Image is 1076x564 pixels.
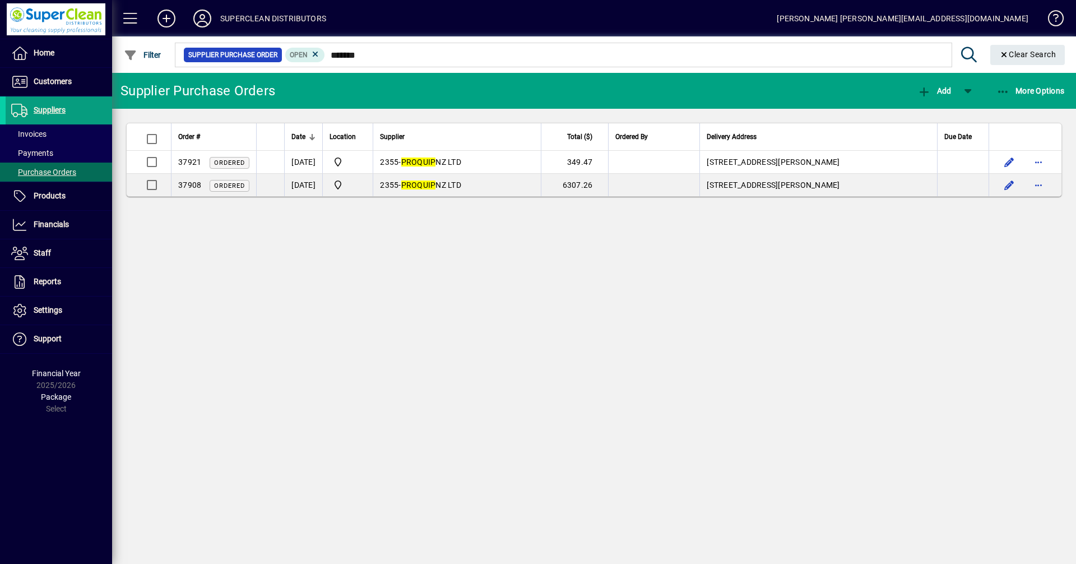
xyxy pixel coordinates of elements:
[178,158,201,167] span: 37921
[11,168,76,177] span: Purchase Orders
[999,50,1056,59] span: Clear Search
[1040,2,1062,39] a: Knowledge Base
[380,158,398,167] span: 2355
[6,163,112,182] a: Purchase Orders
[6,297,112,325] a: Settings
[380,131,534,143] div: Supplier
[124,50,161,59] span: Filter
[330,178,366,192] span: Superclean Distributors
[6,182,112,210] a: Products
[214,159,245,167] span: Ordered
[178,131,249,143] div: Order #
[290,51,308,59] span: Open
[373,174,541,196] td: -
[6,239,112,267] a: Staff
[707,131,757,143] span: Delivery Address
[917,86,951,95] span: Add
[34,77,72,86] span: Customers
[6,124,112,144] a: Invoices
[777,10,1028,27] div: [PERSON_NAME] [PERSON_NAME][EMAIL_ADDRESS][DOMAIN_NAME]
[401,181,436,189] em: PROQUIP
[330,155,366,169] span: Superclean Distributors
[178,181,201,189] span: 37908
[1029,176,1047,194] button: More options
[330,131,366,143] div: Location
[6,68,112,96] a: Customers
[32,369,81,378] span: Financial Year
[291,131,316,143] div: Date
[699,151,937,174] td: [STREET_ADDRESS][PERSON_NAME]
[220,10,326,27] div: SUPERCLEAN DISTRIBUTORS
[188,49,277,61] span: Supplier Purchase Order
[284,151,322,174] td: [DATE]
[34,191,66,200] span: Products
[330,131,356,143] span: Location
[6,211,112,239] a: Financials
[34,248,51,257] span: Staff
[944,131,972,143] span: Due Date
[34,48,54,57] span: Home
[401,158,436,167] em: PROQUIP
[380,181,398,189] span: 2355
[34,306,62,315] span: Settings
[6,144,112,163] a: Payments
[996,86,1065,95] span: More Options
[121,45,164,65] button: Filter
[1000,153,1018,171] button: Edit
[6,39,112,67] a: Home
[41,392,71,401] span: Package
[184,8,220,29] button: Profile
[401,158,461,167] span: NZ LTD
[548,131,602,143] div: Total ($)
[615,131,693,143] div: Ordered By
[149,8,184,29] button: Add
[944,131,982,143] div: Due Date
[541,174,608,196] td: 6307.26
[6,325,112,353] a: Support
[401,181,461,189] span: NZ LTD
[34,105,66,114] span: Suppliers
[990,45,1065,65] button: Clear
[699,174,937,196] td: [STREET_ADDRESS][PERSON_NAME]
[11,130,47,138] span: Invoices
[1029,153,1047,171] button: More options
[291,131,305,143] span: Date
[994,81,1068,101] button: More Options
[380,131,405,143] span: Supplier
[214,182,245,189] span: Ordered
[915,81,954,101] button: Add
[284,174,322,196] td: [DATE]
[567,131,592,143] span: Total ($)
[34,334,62,343] span: Support
[615,131,648,143] span: Ordered By
[541,151,608,174] td: 349.47
[1000,176,1018,194] button: Edit
[285,48,325,62] mat-chip: Completion Status: Open
[373,151,541,174] td: -
[34,220,69,229] span: Financials
[34,277,61,286] span: Reports
[120,82,275,100] div: Supplier Purchase Orders
[11,149,53,158] span: Payments
[178,131,200,143] span: Order #
[6,268,112,296] a: Reports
